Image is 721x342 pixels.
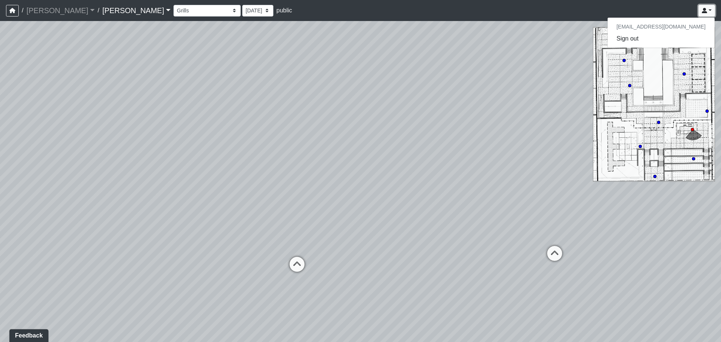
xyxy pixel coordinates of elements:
[276,7,292,14] span: public
[19,3,26,18] span: /
[608,21,715,33] h6: [EMAIL_ADDRESS][DOMAIN_NAME]
[102,3,170,18] a: [PERSON_NAME]
[6,327,50,342] iframe: Ybug feedback widget
[608,33,715,45] button: Sign out
[26,3,95,18] a: [PERSON_NAME]
[95,3,102,18] span: /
